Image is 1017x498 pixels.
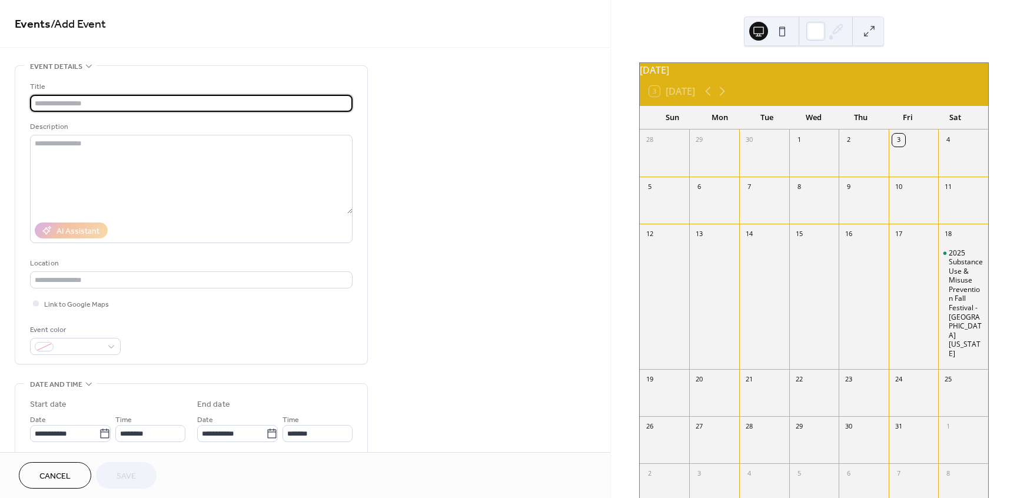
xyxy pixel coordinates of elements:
div: End date [197,399,230,411]
div: Title [30,81,350,93]
div: 30 [842,420,855,433]
div: 1 [793,134,806,147]
div: 3 [892,134,905,147]
a: Events [15,13,51,36]
div: 12 [643,228,656,241]
div: 16 [842,228,855,241]
div: 8 [942,467,955,480]
div: Event color [30,324,118,336]
div: 14 [743,228,756,241]
div: 30 [743,134,756,147]
div: 20 [693,373,706,386]
span: Time [282,414,299,426]
div: Description [30,121,350,133]
div: 2 [643,467,656,480]
div: 5 [643,181,656,194]
div: 26 [643,420,656,433]
div: 5 [793,467,806,480]
div: 2 [842,134,855,147]
span: Event details [30,61,82,73]
div: 17 [892,228,905,241]
div: 29 [793,420,806,433]
div: 28 [743,420,756,433]
div: 7 [743,181,756,194]
div: Sat [932,106,979,130]
span: Date and time [30,379,82,391]
div: 18 [942,228,955,241]
div: 29 [693,134,706,147]
span: Time [115,414,132,426]
div: 24 [892,373,905,386]
div: 31 [892,420,905,433]
div: 27 [693,420,706,433]
div: Location [30,257,350,270]
span: Cancel [39,470,71,483]
div: Thu [837,106,885,130]
div: 3 [693,467,706,480]
div: 25 [942,373,955,386]
div: 10 [892,181,905,194]
span: Date [30,414,46,426]
button: Cancel [19,462,91,489]
div: 23 [842,373,855,386]
div: Start date [30,399,67,411]
div: 1 [942,420,955,433]
span: Date [197,414,213,426]
div: 2025 Substance Use & Misuse Prevention Fall Festival - [GEOGRAPHIC_DATA] [US_STATE] [949,248,983,358]
div: Wed [790,106,837,130]
div: 11 [942,181,955,194]
div: 19 [643,373,656,386]
span: / Add Event [51,13,106,36]
div: 4 [942,134,955,147]
div: 7 [892,467,905,480]
div: Fri [885,106,932,130]
div: 15 [793,228,806,241]
div: 4 [743,467,756,480]
div: 6 [693,181,706,194]
div: 6 [842,467,855,480]
div: 28 [643,134,656,147]
div: Mon [696,106,743,130]
div: Sun [649,106,696,130]
div: [DATE] [640,63,988,77]
div: Tue [743,106,790,130]
div: 9 [842,181,855,194]
div: 2025 Substance Use & Misuse Prevention Fall Festival - Athens Ohio [938,248,988,358]
div: 13 [693,228,706,241]
span: Link to Google Maps [44,298,109,311]
div: 21 [743,373,756,386]
div: 22 [793,373,806,386]
div: 8 [793,181,806,194]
